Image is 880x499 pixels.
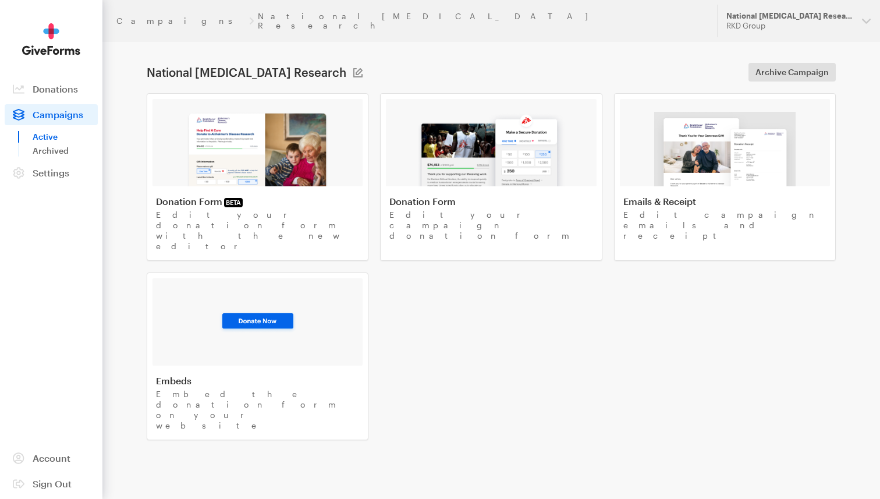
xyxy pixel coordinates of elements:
[5,104,98,125] a: Campaigns
[156,196,359,207] h4: Donation Form
[5,162,98,183] a: Settings
[5,473,98,494] a: Sign Out
[156,375,359,387] h4: Embeds
[33,109,83,120] span: Campaigns
[380,93,602,261] a: Donation Form Edit your campaign donation form
[116,16,245,26] a: Campaigns
[5,79,98,100] a: Donations
[417,112,565,186] img: image-2-e181a1b57a52e92067c15dabc571ad95275de6101288912623f50734140ed40c.png
[389,196,592,207] h4: Donation Form
[755,65,829,79] span: Archive Campaign
[186,112,329,186] img: image-1-83ed7ead45621bf174d8040c5c72c9f8980a381436cbc16a82a0f79bcd7e5139.png
[224,198,243,207] span: BETA
[33,130,98,144] a: Active
[156,210,359,252] p: Edit your donation form with the new editor
[748,63,836,82] a: Archive Campaign
[147,272,368,440] a: Embeds Embed the donation form on your website
[389,210,592,241] p: Edit your campaign donation form
[717,5,880,37] button: National [MEDICAL_DATA] Research RKD Group
[147,65,346,79] h1: National [MEDICAL_DATA] Research
[258,12,703,30] a: National [MEDICAL_DATA] Research
[22,23,80,55] img: GiveForms
[623,196,826,207] h4: Emails & Receipt
[5,448,98,469] a: Account
[726,11,853,21] div: National [MEDICAL_DATA] Research
[33,452,70,463] span: Account
[726,21,853,31] div: RKD Group
[33,167,69,178] span: Settings
[654,112,795,186] img: image-3-0695904bd8fc2540e7c0ed4f0f3f42b2ae7fdd5008376bfc2271839042c80776.png
[218,310,297,334] img: image-3-93ee28eb8bf338fe015091468080e1db9f51356d23dce784fdc61914b1599f14.png
[147,93,368,261] a: Donation FormBETA Edit your donation form with the new editor
[33,83,78,94] span: Donations
[623,210,826,241] p: Edit campaign emails and receipt
[614,93,836,261] a: Emails & Receipt Edit campaign emails and receipt
[33,144,98,158] a: Archived
[33,478,72,489] span: Sign Out
[156,389,359,431] p: Embed the donation form on your website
